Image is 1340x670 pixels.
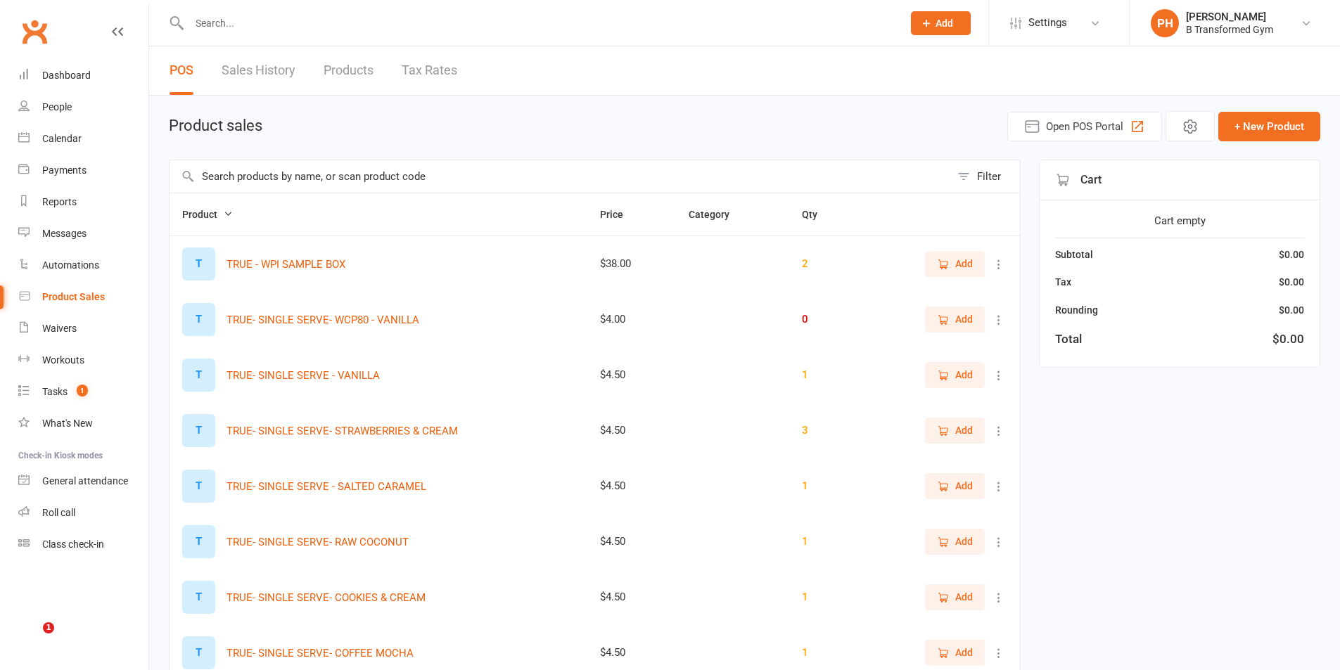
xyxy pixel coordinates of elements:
div: Tasks [42,386,68,397]
div: 1 [802,536,855,548]
div: PH [1151,9,1179,37]
span: Qty [802,209,833,220]
button: Product [182,206,233,223]
div: Automations [42,259,99,271]
button: TRUE- SINGLE SERVE- COOKIES & CREAM [226,589,426,606]
div: $0.00 [1279,274,1304,290]
div: Set product image [182,414,215,447]
div: Total [1055,330,1082,349]
span: Open POS Portal [1046,118,1123,135]
button: TRUE - WPI SAMPLE BOX [226,256,345,273]
div: Set product image [182,525,215,558]
div: $0.00 [1279,302,1304,318]
div: Waivers [42,323,77,334]
div: Workouts [42,354,84,366]
div: Messages [42,228,87,239]
button: Add [925,473,985,498]
div: $4.50 [600,369,663,381]
a: Waivers [18,313,148,344]
a: POS [170,46,193,95]
span: Add [955,478,973,494]
div: $4.50 [600,480,663,492]
div: Tax [1055,274,1071,290]
div: Set product image [182,247,215,281]
div: Product Sales [42,291,105,302]
button: Add [925,251,985,276]
button: Add [925,529,985,554]
a: Products [324,46,374,95]
span: Add [936,18,953,29]
div: $0.00 [1279,247,1304,262]
iframe: Intercom live chat [14,622,48,656]
div: $4.50 [600,647,663,659]
span: Product [182,209,233,220]
button: Add [925,362,985,387]
button: + New Product [1218,112,1320,141]
button: TRUE- SINGLE SERVE- COFFEE MOCHA [226,645,414,662]
span: Category [689,209,745,220]
button: TRUE- SINGLE SERVE- RAW COCONUT [226,534,409,550]
button: Add [925,640,985,665]
div: $38.00 [600,258,663,270]
div: General attendance [42,475,128,487]
div: 3 [802,425,855,437]
div: Set product image [182,470,215,503]
h1: Product sales [169,117,262,134]
div: 1 [802,369,855,381]
button: Filter [950,160,1020,193]
a: Workouts [18,344,148,376]
span: Add [955,645,973,660]
div: Filter [977,168,1001,185]
div: 0 [802,314,855,326]
a: Clubworx [17,14,52,49]
button: TRUE- SINGLE SERVE - SALTED CARAMEL [226,478,426,495]
span: Add [955,311,973,327]
div: B Transformed Gym [1186,23,1273,36]
div: 1 [802,480,855,492]
div: 2 [802,258,855,270]
button: Add [911,11,971,35]
button: Add [925,418,985,443]
div: What's New [42,418,93,429]
button: TRUE- SINGLE SERVE- STRAWBERRIES & CREAM [226,423,458,439]
div: Cart [1040,160,1320,200]
input: Search products by name, or scan product code [170,160,950,193]
span: Add [955,589,973,605]
span: Add [955,367,973,382]
div: Class check-in [42,539,104,550]
div: $4.00 [600,314,663,326]
a: Tax Rates [402,46,457,95]
div: $4.50 [600,591,663,603]
a: What's New [18,408,148,439]
div: Calendar [42,133,82,144]
a: Payments [18,155,148,186]
button: Category [689,206,745,223]
div: 1 [802,591,855,603]
div: $0.00 [1272,330,1304,349]
button: TRUE- SINGLE SERVE - VANILLA [226,367,380,384]
a: Dashboard [18,60,148,91]
div: Cart empty [1055,212,1304,229]
span: Settings [1028,7,1067,39]
button: Add [925,584,985,610]
button: Add [925,307,985,332]
button: TRUE- SINGLE SERVE- WCP80 - VANILLA [226,311,419,328]
span: 1 [43,622,54,633]
a: Automations [18,250,148,281]
button: Qty [802,206,833,223]
a: Messages [18,218,148,250]
div: Dashboard [42,70,91,81]
a: Calendar [18,123,148,155]
a: Reports [18,186,148,218]
div: Rounding [1055,302,1098,318]
div: Subtotal [1055,247,1093,262]
div: $4.50 [600,536,663,548]
span: 1 [77,385,88,397]
div: Set product image [182,303,215,336]
div: Set product image [182,581,215,614]
div: Payments [42,165,87,176]
div: People [42,101,72,112]
div: $4.50 [600,425,663,437]
div: 1 [802,647,855,659]
a: Class kiosk mode [18,529,148,560]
